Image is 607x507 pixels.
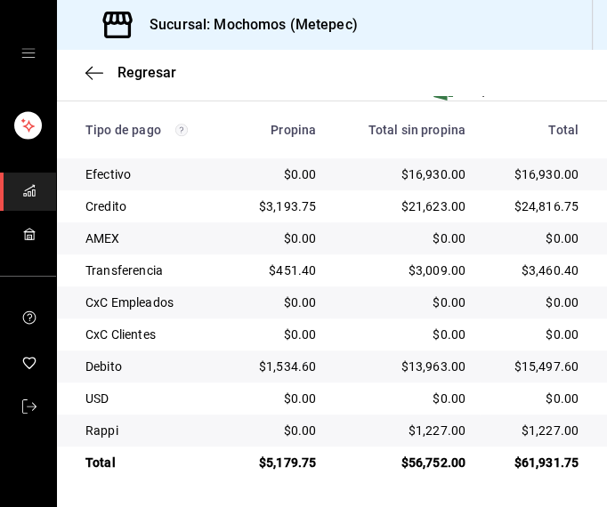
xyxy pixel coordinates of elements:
[344,390,465,407] div: $0.00
[243,454,316,471] div: $5,179.75
[243,390,316,407] div: $0.00
[85,294,214,311] div: CxC Empleados
[243,358,316,375] div: $1,534.60
[85,197,214,215] div: Credito
[344,197,465,215] div: $21,623.00
[243,229,316,247] div: $0.00
[494,358,579,375] div: $15,497.60
[344,326,465,343] div: $0.00
[344,454,465,471] div: $56,752.00
[344,165,465,183] div: $16,930.00
[494,294,579,311] div: $0.00
[344,294,465,311] div: $0.00
[85,123,214,137] div: Tipo de pago
[243,326,316,343] div: $0.00
[494,229,579,247] div: $0.00
[494,197,579,215] div: $24,816.75
[344,422,465,439] div: $1,227.00
[243,123,316,137] div: Propina
[243,294,316,311] div: $0.00
[344,229,465,247] div: $0.00
[85,262,214,279] div: Transferencia
[494,123,579,137] div: Total
[344,262,465,279] div: $3,009.00
[85,229,214,247] div: AMEX
[494,422,579,439] div: $1,227.00
[494,454,579,471] div: $61,931.75
[85,326,214,343] div: CxC Clientes
[135,14,358,36] h3: Sucursal: Mochomos (Metepec)
[85,358,214,375] div: Debito
[494,262,579,279] div: $3,460.40
[494,326,579,343] div: $0.00
[494,390,579,407] div: $0.00
[344,358,465,375] div: $13,963.00
[344,123,465,137] div: Total sin propina
[85,165,214,183] div: Efectivo
[85,64,176,81] button: Regresar
[243,197,316,215] div: $3,193.75
[85,454,214,471] div: Total
[85,390,214,407] div: USD
[243,165,316,183] div: $0.00
[243,262,316,279] div: $451.40
[494,165,579,183] div: $16,930.00
[175,124,188,136] svg: Los pagos realizados con Pay y otras terminales son montos brutos.
[117,64,176,81] span: Regresar
[21,46,36,60] button: open drawer
[243,422,316,439] div: $0.00
[85,422,214,439] div: Rappi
